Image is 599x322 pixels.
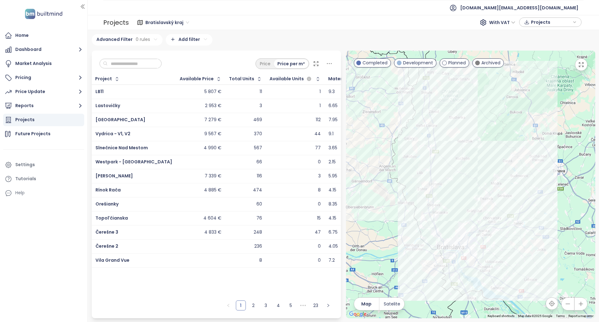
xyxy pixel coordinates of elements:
div: Price Update [15,88,45,96]
div: 8.35 [329,201,337,207]
div: 4 833 € [204,230,222,235]
span: right [326,304,330,307]
span: [DOMAIN_NAME][EMAIL_ADDRESS][DOMAIN_NAME] [460,0,578,15]
div: Future Projects [15,130,51,138]
a: 2 [249,301,258,310]
span: Development [403,59,433,66]
button: Reports [3,100,84,112]
li: 3 [261,300,271,310]
a: Slnečnice Nad Mestom [95,145,148,151]
a: 23 [311,301,320,310]
a: Home [3,29,84,42]
li: 2 [248,300,258,310]
button: Price Update [3,86,84,98]
div: 7 279 € [204,117,222,123]
div: 6.65 [329,103,338,109]
div: 1 [319,103,321,109]
div: Settings [15,161,35,169]
div: 44 [314,131,321,137]
li: 5 [286,300,296,310]
span: Satelite [384,300,400,307]
div: 3 [318,173,321,179]
button: Satelite [379,298,404,310]
div: 7.2 [329,258,335,263]
div: 9.3 [329,89,335,95]
span: Vila Grand Vue [95,257,129,263]
div: Projects [103,16,129,29]
a: Rínok Rača [95,187,121,193]
div: 3.65 [329,145,337,151]
span: Čerešne 2 [95,243,118,249]
a: 5 [286,301,295,310]
a: Open this area in Google Maps (opens a new window) [348,310,368,318]
li: 23 [311,300,321,310]
a: Vydrica - V1, V2 [95,131,130,137]
button: left [223,300,233,310]
div: Price [256,59,274,68]
a: Orešianky [95,201,119,207]
div: 8 [318,187,321,193]
span: Map [361,300,372,307]
div: 370 [254,131,262,137]
li: Next 5 Pages [298,300,308,310]
div: 0 [318,258,321,263]
span: Projects [531,17,571,27]
a: Report a map error [568,314,593,318]
div: 4 990 € [204,145,222,151]
span: 0 rules [136,36,150,43]
div: 3 [260,103,262,109]
div: 236 [254,244,262,249]
div: 5 807 € [204,89,222,95]
div: 9.1 [329,131,334,137]
button: Pricing [3,72,84,84]
a: Projects [3,114,84,126]
div: 6.75 [329,230,338,235]
div: Help [15,189,25,197]
img: Google [348,310,368,318]
div: 77 [315,145,321,151]
div: 0 [318,159,321,165]
div: Add filter [166,34,212,46]
button: Map [354,298,379,310]
div: 60 [256,201,262,207]
div: Advanced Filter [92,34,163,46]
div: 567 [254,145,262,151]
a: 3 [261,301,270,310]
div: Home [15,32,29,39]
div: Help [3,187,84,199]
span: Archived [481,59,500,66]
a: Westpark - [GEOGRAPHIC_DATA] [95,159,172,165]
li: Next Page [323,300,333,310]
div: 2.15 [329,159,336,165]
span: With VAT [489,18,515,27]
div: 9 567 € [204,131,222,137]
a: Lastovičky [95,102,120,109]
button: right [323,300,333,310]
button: Dashboard [3,43,84,56]
div: 2 953 € [205,103,222,109]
div: 4 885 € [204,187,222,193]
div: Materials [328,77,350,81]
div: Available Units [270,75,313,83]
a: [GEOGRAPHIC_DATA] [95,116,145,123]
a: Čerešne 3 [95,229,118,235]
span: ••• [298,300,308,310]
img: logo [23,7,64,20]
div: 66 [256,159,262,165]
a: LB11 [95,88,104,95]
span: Planned [448,59,466,66]
a: Settings [3,159,84,171]
a: Tutorials [3,173,84,185]
li: 4 [273,300,283,310]
a: Terms (opens in new tab) [556,314,565,318]
div: 4.15 [329,187,336,193]
div: 4.05 [329,244,338,249]
div: 248 [254,230,262,235]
